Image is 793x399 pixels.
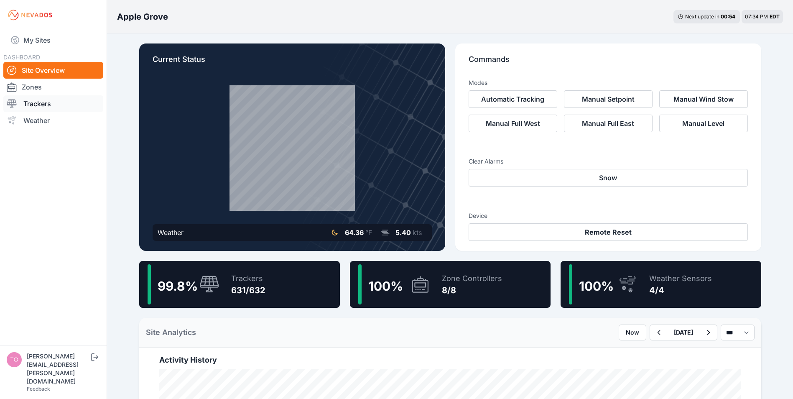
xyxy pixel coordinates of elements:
[442,284,502,296] div: 8/8
[564,90,653,108] button: Manual Setpoint
[158,279,198,294] span: 99.8 %
[659,115,748,132] button: Manual Level
[442,273,502,284] div: Zone Controllers
[659,90,748,108] button: Manual Wind Stow
[469,115,557,132] button: Manual Full West
[3,54,40,61] span: DASHBOARD
[3,79,103,95] a: Zones
[395,228,411,237] span: 5.40
[117,11,168,23] h3: Apple Grove
[469,212,748,220] h3: Device
[27,386,50,392] a: Feedback
[345,228,364,237] span: 64.36
[146,327,196,338] h2: Site Analytics
[667,325,700,340] button: [DATE]
[159,354,741,366] h2: Activity History
[153,54,432,72] p: Current Status
[117,6,168,28] nav: Breadcrumb
[619,325,646,340] button: Now
[231,273,265,284] div: Trackers
[770,13,780,20] span: EDT
[7,352,22,367] img: tomasz.barcz@energix-group.com
[231,284,265,296] div: 631/632
[3,95,103,112] a: Trackers
[365,228,372,237] span: °F
[139,261,340,308] a: 99.8%Trackers631/632
[564,115,653,132] button: Manual Full East
[368,279,403,294] span: 100 %
[469,54,748,72] p: Commands
[469,90,557,108] button: Automatic Tracking
[469,79,487,87] h3: Modes
[7,8,54,22] img: Nevados
[685,13,719,20] span: Next update in
[561,261,761,308] a: 100%Weather Sensors4/4
[3,112,103,129] a: Weather
[3,62,103,79] a: Site Overview
[413,228,422,237] span: kts
[469,157,748,166] h3: Clear Alarms
[721,13,736,20] div: 00 : 54
[3,30,103,50] a: My Sites
[469,223,748,241] button: Remote Reset
[649,273,712,284] div: Weather Sensors
[579,279,614,294] span: 100 %
[158,228,184,238] div: Weather
[649,284,712,296] div: 4/4
[27,352,89,386] div: [PERSON_NAME][EMAIL_ADDRESS][PERSON_NAME][DOMAIN_NAME]
[745,13,768,20] span: 07:34 PM
[350,261,551,308] a: 100%Zone Controllers8/8
[469,169,748,187] button: Snow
